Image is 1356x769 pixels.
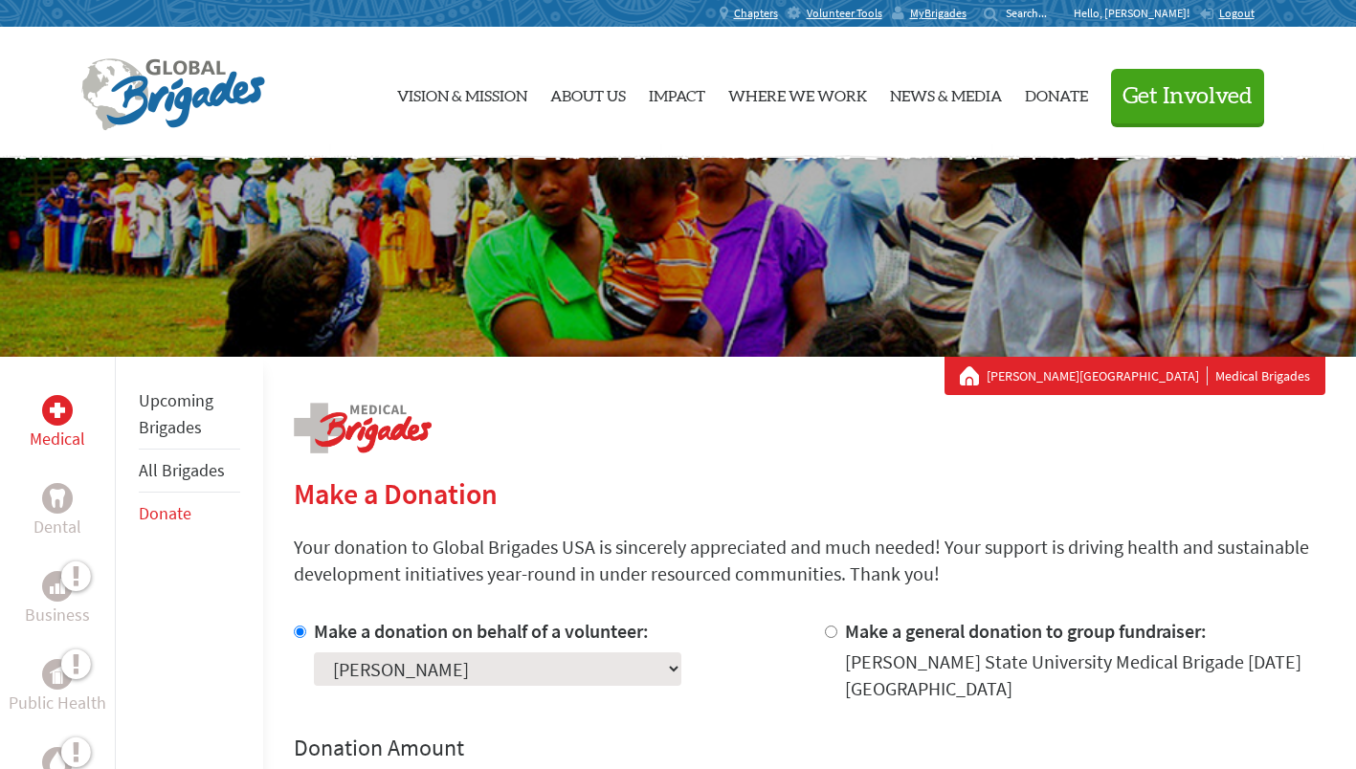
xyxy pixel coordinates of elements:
[50,489,65,507] img: Dental
[42,659,73,690] div: Public Health
[845,648,1325,702] div: [PERSON_NAME] State University Medical Brigade [DATE] [GEOGRAPHIC_DATA]
[397,43,527,143] a: Vision & Mission
[139,502,191,524] a: Donate
[845,619,1207,643] label: Make a general donation to group fundraiser:
[1111,69,1264,123] button: Get Involved
[9,690,106,716] p: Public Health
[139,493,240,535] li: Donate
[890,43,1002,143] a: News & Media
[50,665,65,684] img: Public Health
[33,514,81,540] p: Dental
[1199,6,1255,21] a: Logout
[139,389,213,438] a: Upcoming Brigades
[25,602,90,628] p: Business
[294,534,1325,587] p: Your donation to Global Brigades USA is sincerely appreciated and much needed! Your support is dr...
[550,43,626,143] a: About Us
[81,58,265,131] img: Global Brigades Logo
[42,571,73,602] div: Business
[30,395,85,452] a: MedicalMedical
[910,6,967,21] span: MyBrigades
[314,619,649,643] label: Make a donation on behalf of a volunteer:
[807,6,882,21] span: Volunteer Tools
[50,403,65,418] img: Medical
[42,483,73,514] div: Dental
[987,366,1208,385] a: [PERSON_NAME][GEOGRAPHIC_DATA]
[1074,6,1199,21] p: Hello, [PERSON_NAME]!
[734,6,778,21] span: Chapters
[9,659,106,716] a: Public HealthPublic Health
[139,459,225,481] a: All Brigades
[1025,43,1088,143] a: Donate
[139,450,240,493] li: All Brigades
[1219,6,1255,20] span: Logout
[294,403,432,453] img: logo-medical.png
[33,483,81,540] a: DentalDental
[294,733,1325,763] h4: Donation Amount
[139,380,240,450] li: Upcoming Brigades
[1006,6,1060,20] input: Search...
[30,426,85,452] p: Medical
[649,43,705,143] a: Impact
[728,43,867,143] a: Where We Work
[294,476,1325,511] h2: Make a Donation
[25,571,90,628] a: BusinessBusiness
[42,395,73,426] div: Medical
[1123,85,1253,108] span: Get Involved
[50,579,65,594] img: Business
[960,366,1310,385] div: Medical Brigades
